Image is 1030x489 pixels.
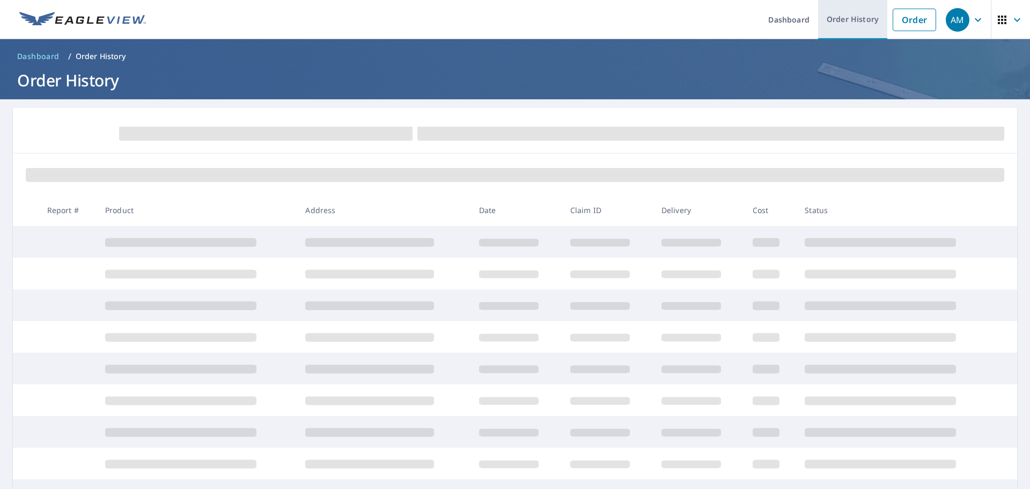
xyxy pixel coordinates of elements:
th: Delivery [653,194,744,226]
a: Dashboard [13,48,64,65]
div: AM [946,8,969,32]
a: Order [893,9,936,31]
th: Status [796,194,997,226]
nav: breadcrumb [13,48,1017,65]
th: Date [470,194,562,226]
img: EV Logo [19,12,146,28]
th: Product [97,194,297,226]
p: Order History [76,51,126,62]
th: Report # [39,194,97,226]
th: Address [297,194,470,226]
th: Claim ID [562,194,653,226]
span: Dashboard [17,51,60,62]
h1: Order History [13,69,1017,91]
th: Cost [744,194,797,226]
li: / [68,50,71,63]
